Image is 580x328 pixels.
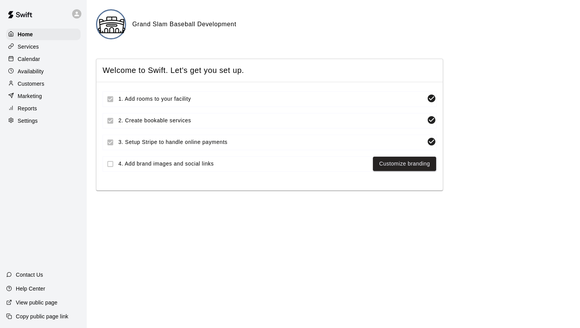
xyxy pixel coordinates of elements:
[97,10,126,39] img: Grand Slam Baseball Development logo
[132,19,236,29] h6: Grand Slam Baseball Development
[118,117,424,125] span: 2. Create bookable services
[6,78,81,90] a: Customers
[373,157,436,171] button: Customize branding
[6,29,81,40] a: Home
[6,90,81,102] a: Marketing
[16,299,57,306] p: View public page
[18,80,44,88] p: Customers
[16,285,45,292] p: Help Center
[6,53,81,65] a: Calendar
[18,105,37,112] p: Reports
[18,30,33,38] p: Home
[379,159,430,169] a: Customize branding
[18,117,38,125] p: Settings
[18,43,39,51] p: Services
[118,160,370,168] span: 4. Add brand images and social links
[118,95,424,103] span: 1. Add rooms to your facility
[18,92,42,100] p: Marketing
[6,66,81,77] a: Availability
[16,313,68,320] p: Copy public page link
[18,68,44,75] p: Availability
[6,115,81,127] a: Settings
[103,65,437,76] span: Welcome to Swift. Let's get you set up.
[6,41,81,52] a: Services
[16,271,43,279] p: Contact Us
[118,138,424,146] span: 3. Setup Stripe to handle online payments
[18,55,40,63] p: Calendar
[6,103,81,114] a: Reports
